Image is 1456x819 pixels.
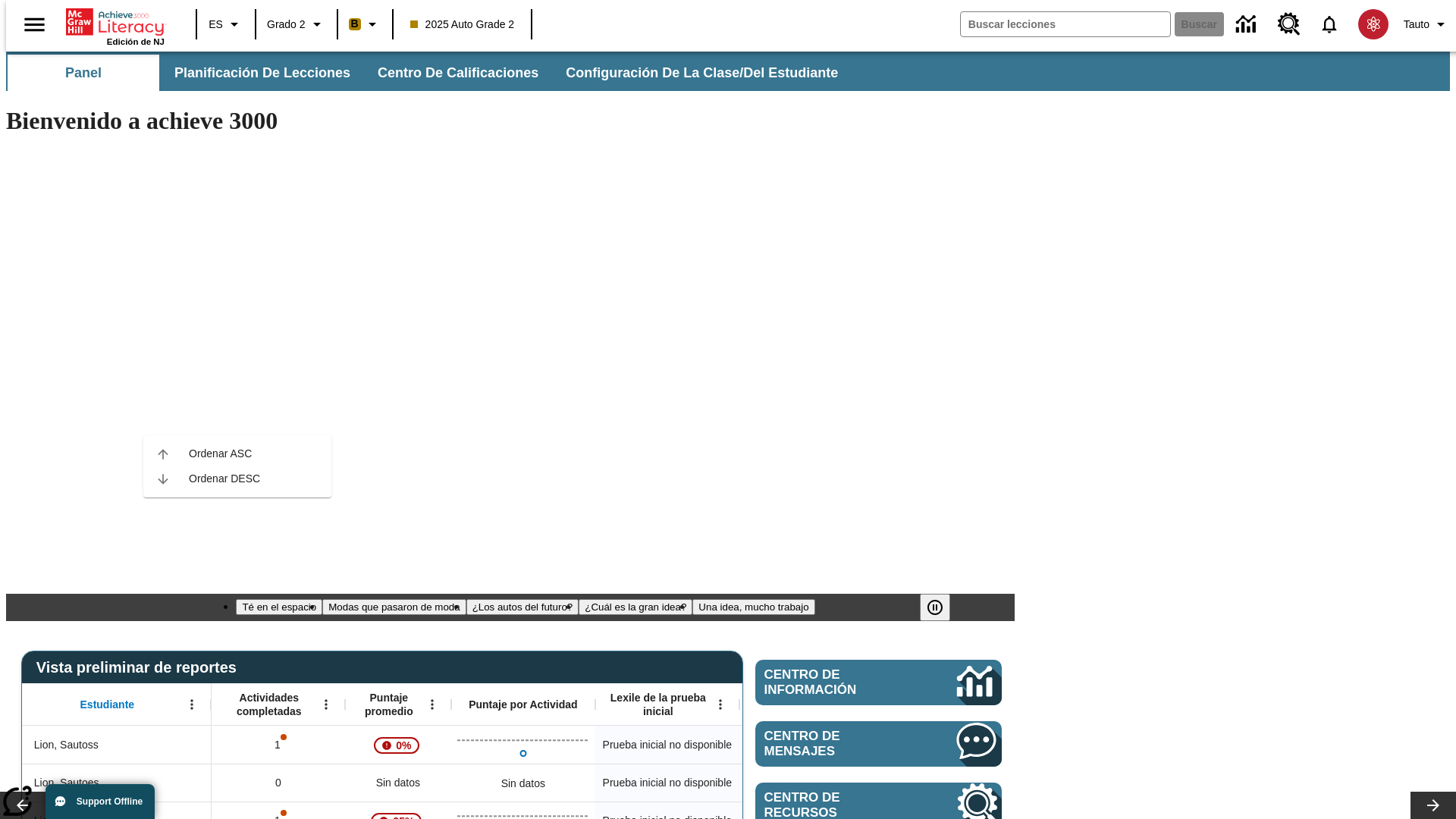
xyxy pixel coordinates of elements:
button: Abrir el menú lateral [12,2,57,47]
a: Centro de información [755,660,1002,705]
button: Grado: Grado 2, Elige un grado [261,11,332,38]
button: Estudiante, Abrir menú, [180,693,203,716]
span: 0% [390,732,417,759]
h1: Bienvenido a achieve 3000 [6,107,1015,135]
span: Prueba inicial no disponible, Lion, Sautoes [603,775,732,791]
a: Centro de mensajes [755,721,1002,767]
input: Buscar campo [961,12,1170,36]
img: avatar image [1358,9,1389,39]
span: Support Offline [77,796,143,807]
div: Portada [66,5,165,46]
span: ES [209,17,223,33]
button: Diapositiva 5 Una idea, mucho trabajo [692,599,814,615]
div: Pausar [920,594,965,621]
button: Diapositiva 2 Modas que pasaron de moda [322,599,466,615]
span: Configuración de la clase/del estudiante [566,64,838,82]
button: Configuración de la clase/del estudiante [554,55,850,91]
span: Puntaje promedio [353,691,425,718]
div: 0, Lion, Sautoes [212,764,345,802]
span: Vista preliminar de reportes [36,659,244,676]
span: Actividades completadas [219,691,319,718]
span: Centro de calificaciones [378,64,538,82]
div: , 0%, ¡Atención! La puntuación media de 0% correspondiente al primer intento de este estudiante d... [345,726,451,764]
button: Panel [8,55,159,91]
span: Sin datos [369,767,428,799]
div: Subbarra de navegación [6,55,852,91]
button: Boost El color de la clase es anaranjado claro. Cambiar el color de la clase. [343,11,388,38]
div: 1, Es posible que sea inválido el puntaje de una o más actividades., Lion, Sautoss [212,726,345,764]
span: 2025 Auto Grade 2 [410,17,515,33]
div: Estudiante [22,683,212,726]
span: Grado 2 [267,17,306,33]
span: 0 [275,775,281,791]
button: Centro de calificaciones [366,55,551,91]
button: Carrusel de lecciones, seguir [1410,792,1456,819]
div: Subbarra de navegación [6,52,1450,91]
button: Lenguaje: ES, Selecciona un idioma [202,11,250,38]
span: Tauto [1404,17,1429,33]
button: Diapositiva 3 ¿Los autos del futuro? [466,599,579,615]
ul: Actividades completadas, Abrir menú, [143,435,331,497]
a: Centro de información [1227,4,1269,45]
a: Portada [66,7,165,37]
span: Lion, Sautoss [34,737,99,753]
span: Edición de NJ [107,37,165,46]
span: Planificación de lecciones [174,64,350,82]
button: Pausar [920,594,950,621]
div: Actividades completadas [212,683,345,726]
button: Actividades completadas, Abrir menú, [315,693,337,716]
span: Lion, Sautoes [34,775,99,791]
p: 1 [273,737,284,753]
span: Prueba inicial no disponible, Lion, Sautoss [603,737,732,753]
button: Escoja un nuevo avatar [1349,5,1398,44]
a: Centro de recursos, Se abrirá en una pestaña nueva. [1269,4,1310,45]
div: Sin datos, Lion, Sautoes [345,764,451,802]
button: Abrir menú [421,693,444,716]
span: B [351,14,359,33]
span: Puntaje por Actividad [469,698,577,711]
a: Notificaciones [1310,5,1349,44]
div: Sin datos, Lion, Sautoes [494,768,553,799]
span: Panel [65,64,102,82]
span: Lexile de la prueba inicial [603,691,714,718]
button: Perfil/Configuración [1398,11,1456,38]
button: Planificación de lecciones [162,55,362,91]
span: Centro de información [764,667,906,698]
span: Estudiante [80,698,135,711]
span: Ordenar ASC [189,446,319,462]
button: Support Offline [45,784,155,819]
span: Centro de mensajes [764,729,912,759]
div: Sin datos, Lion, Sautoss [739,726,883,764]
button: Diapositiva 4 ¿Cuál es la gran idea? [579,599,692,615]
button: Diapositiva 1 Té en el espacio [236,599,322,615]
span: Ordenar DESC [189,471,319,487]
div: Sin datos, Lion, Sautoes [739,764,883,802]
button: Abrir menú [709,693,732,716]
